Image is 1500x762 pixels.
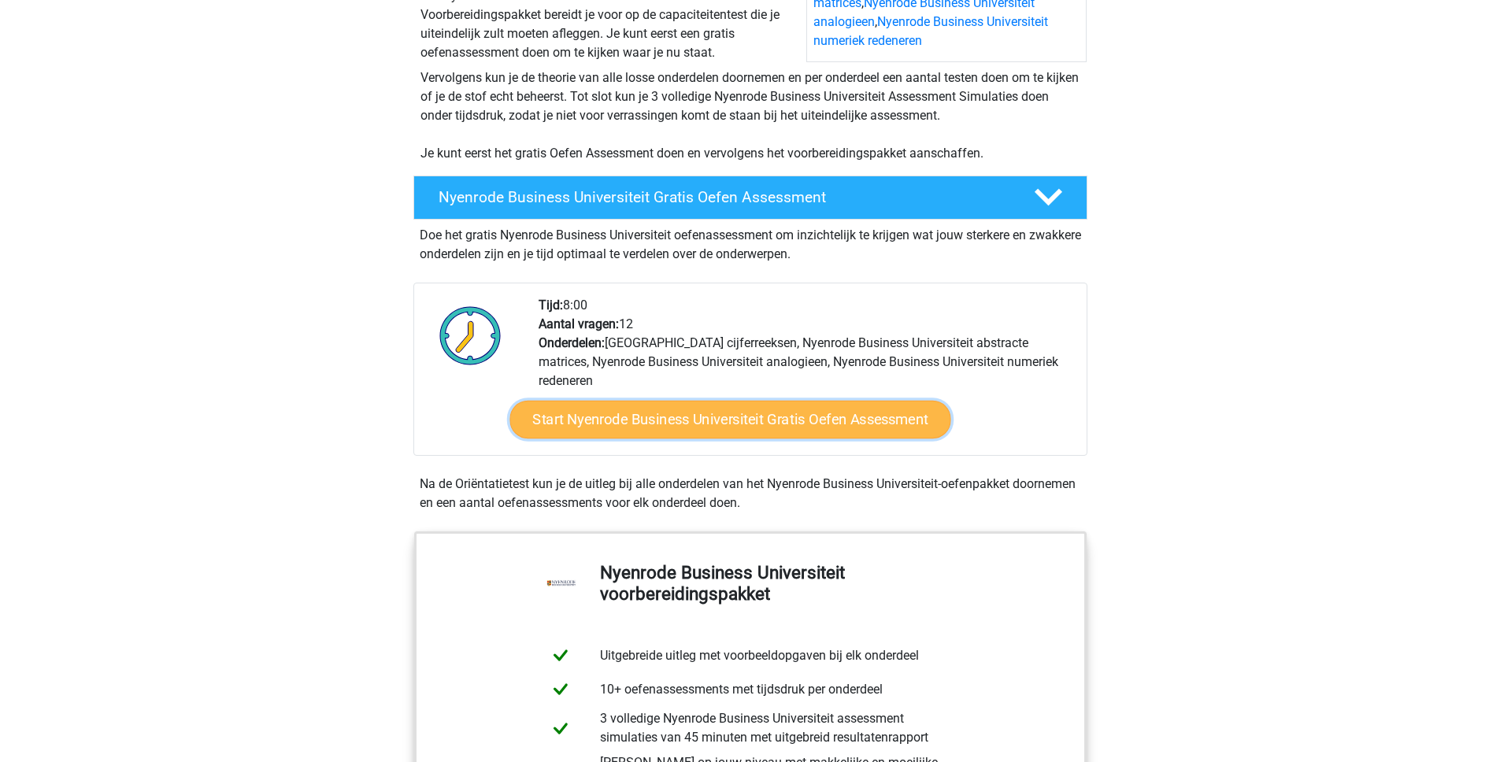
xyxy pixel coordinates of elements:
[431,296,510,375] img: Klok
[414,68,1087,163] div: Vervolgens kun je de theorie van alle losse onderdelen doornemen en per onderdeel een aantal test...
[539,298,563,313] b: Tijd:
[539,316,619,331] b: Aantal vragen:
[539,335,605,350] b: Onderdelen:
[813,14,1048,48] a: Nyenrode Business Universiteit numeriek redeneren
[527,296,1086,455] div: 8:00 12 [GEOGRAPHIC_DATA] cijferreeksen, Nyenrode Business Universiteit abstracte matrices, Nyenr...
[413,475,1087,512] div: Na de Oriëntatietest kun je de uitleg bij alle onderdelen van het Nyenrode Business Universiteit-...
[407,176,1094,220] a: Nyenrode Business Universiteit Gratis Oefen Assessment
[439,188,1009,206] h4: Nyenrode Business Universiteit Gratis Oefen Assessment
[413,220,1087,264] div: Doe het gratis Nyenrode Business Universiteit oefenassessment om inzichtelijk te krijgen wat jouw...
[509,400,950,438] a: Start Nyenrode Business Universiteit Gratis Oefen Assessment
